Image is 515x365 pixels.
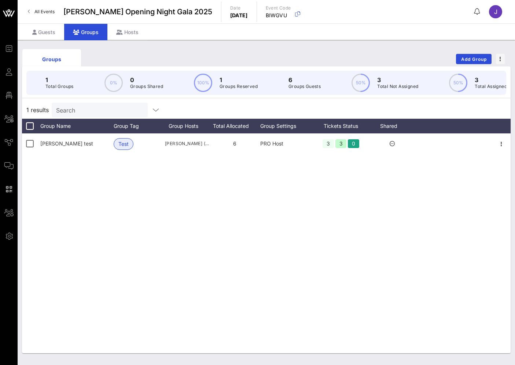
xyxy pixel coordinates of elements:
span: 1 results [26,106,49,114]
div: Guests [23,24,64,40]
div: 3 [323,139,334,148]
p: Groups Shared [130,83,163,90]
span: Test [118,139,129,150]
a: All Events [23,6,59,18]
div: Groups [28,55,76,63]
span: J [494,8,497,15]
p: BIWGVU [266,12,291,19]
div: PRO Host [260,133,312,154]
div: J [489,5,502,18]
p: 6 [288,75,321,84]
p: Groups Guests [288,83,321,90]
p: Total Assigned [475,83,507,90]
div: Group Settings [260,119,312,133]
span: [PERSON_NAME] Opening Night Gala 2025 [63,6,212,17]
p: Total Not Assigned [377,83,418,90]
span: [PERSON_NAME] ([EMAIL_ADDRESS][PERSON_NAME][DOMAIN_NAME]) [165,140,209,147]
p: 3 [475,75,507,84]
div: Group Tag [114,119,165,133]
span: 6 [233,140,236,147]
p: Event Code [266,4,291,12]
p: Date [230,4,248,12]
div: Tickets Status [312,119,370,133]
span: All Events [34,9,55,14]
div: Group Hosts [165,119,209,133]
p: 1 [45,75,74,84]
div: Shared [370,119,414,133]
p: 3 [377,75,418,84]
span: Add Group [461,56,487,62]
p: 1 [220,75,258,84]
p: Total Groups [45,83,74,90]
div: 0 [348,139,359,148]
div: Group Name [40,119,114,133]
div: 3 [335,139,347,148]
p: [DATE] [230,12,248,19]
div: Hosts [107,24,147,40]
p: 0 [130,75,163,84]
p: Groups Reserved [220,83,258,90]
span: AILEY test [40,140,93,147]
button: Add Group [456,54,492,64]
div: Groups [64,24,107,40]
div: Total Allocated [209,119,260,133]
